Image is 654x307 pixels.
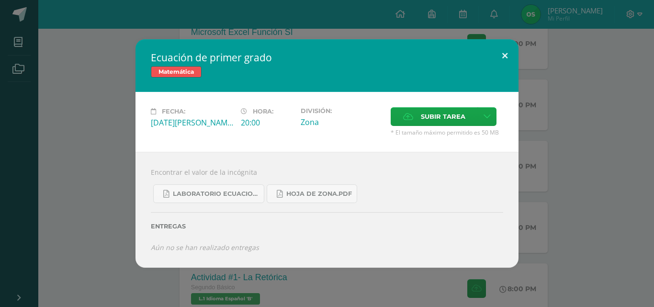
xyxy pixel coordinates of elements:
[267,184,357,203] a: Hoja de zona.pdf
[301,117,383,127] div: Zona
[301,107,383,114] label: División:
[162,108,185,115] span: Fecha:
[151,223,503,230] label: Entregas
[391,128,503,136] span: * El tamaño máximo permitido es 50 MB
[151,243,259,252] i: Aún no se han realizado entregas
[241,117,293,128] div: 20:00
[173,190,259,198] span: Laboratorio ecuaciones.pdf
[153,184,264,203] a: Laboratorio ecuaciones.pdf
[151,51,503,64] h2: Ecuación de primer grado
[491,39,519,72] button: Close (Esc)
[253,108,273,115] span: Hora:
[421,108,465,125] span: Subir tarea
[151,66,202,78] span: Matemática
[286,190,352,198] span: Hoja de zona.pdf
[135,152,519,267] div: Encontrar el valor de la incógnita
[151,117,233,128] div: [DATE][PERSON_NAME]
